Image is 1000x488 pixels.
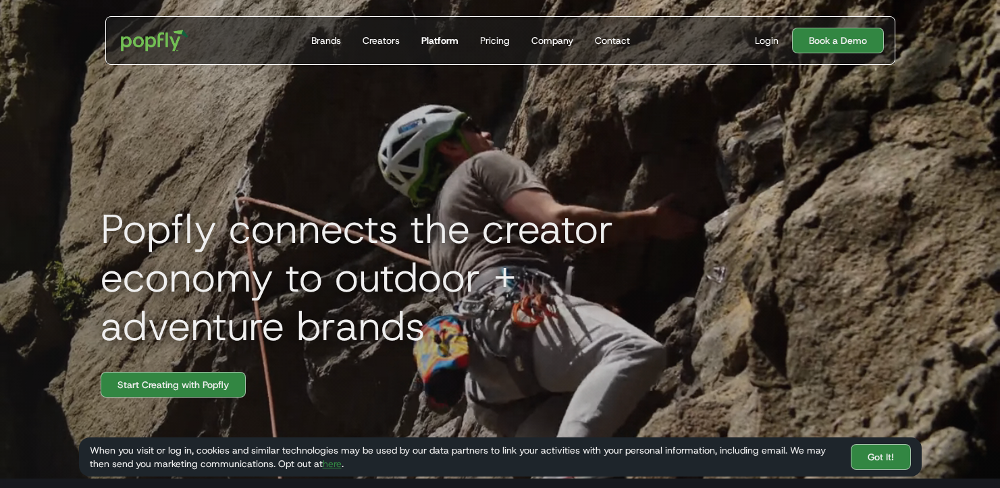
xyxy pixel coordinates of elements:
[90,205,698,350] h1: Popfly connects the creator economy to outdoor + adventure brands
[311,34,341,47] div: Brands
[101,372,246,398] a: Start Creating with Popfly
[595,34,630,47] div: Contact
[531,34,573,47] div: Company
[323,458,342,470] a: here
[589,17,635,64] a: Contact
[421,34,458,47] div: Platform
[306,17,346,64] a: Brands
[475,17,515,64] a: Pricing
[416,17,464,64] a: Platform
[526,17,579,64] a: Company
[749,34,784,47] a: Login
[357,17,405,64] a: Creators
[363,34,400,47] div: Creators
[480,34,510,47] div: Pricing
[90,443,840,470] div: When you visit or log in, cookies and similar technologies may be used by our data partners to li...
[851,444,911,470] a: Got It!
[111,20,199,61] a: home
[792,28,884,53] a: Book a Demo
[755,34,779,47] div: Login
